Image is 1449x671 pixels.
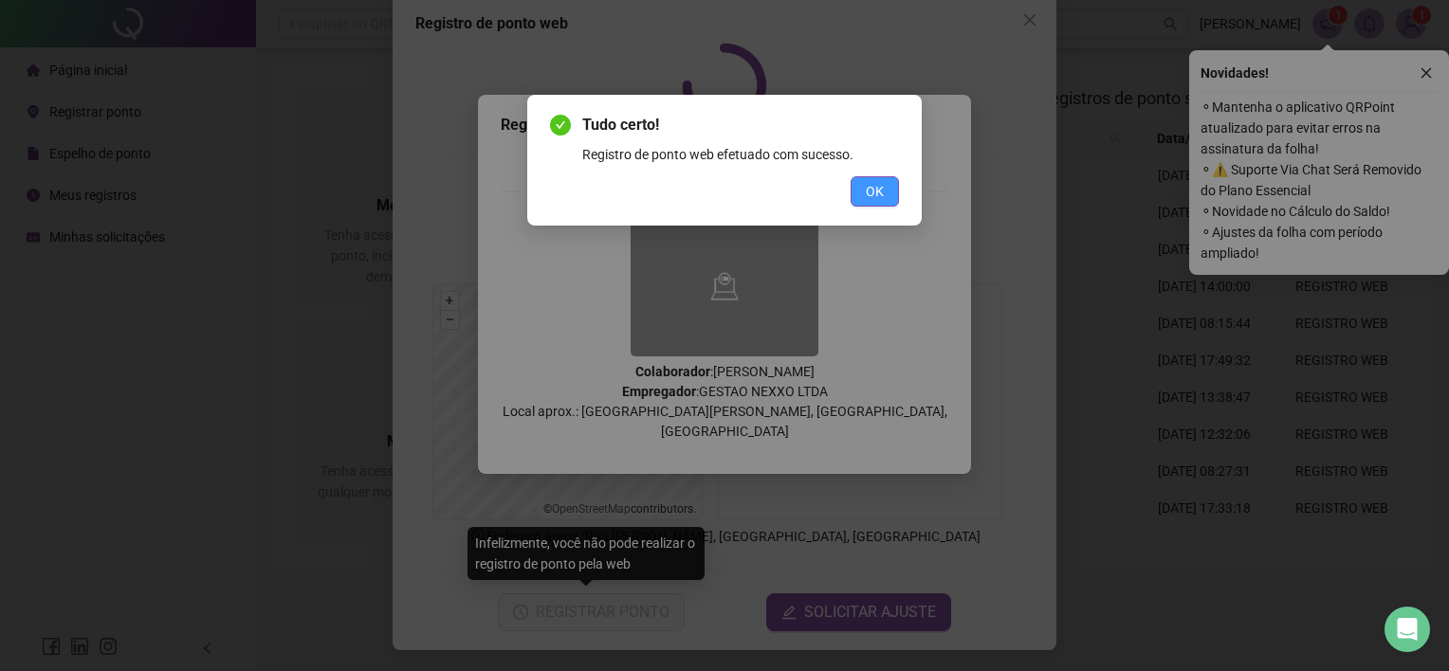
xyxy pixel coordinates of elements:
span: OK [866,181,884,202]
span: check-circle [550,115,571,136]
span: Tudo certo! [582,114,899,136]
div: Open Intercom Messenger [1385,607,1430,652]
div: Registro de ponto web efetuado com sucesso. [582,144,899,165]
button: OK [851,176,899,207]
